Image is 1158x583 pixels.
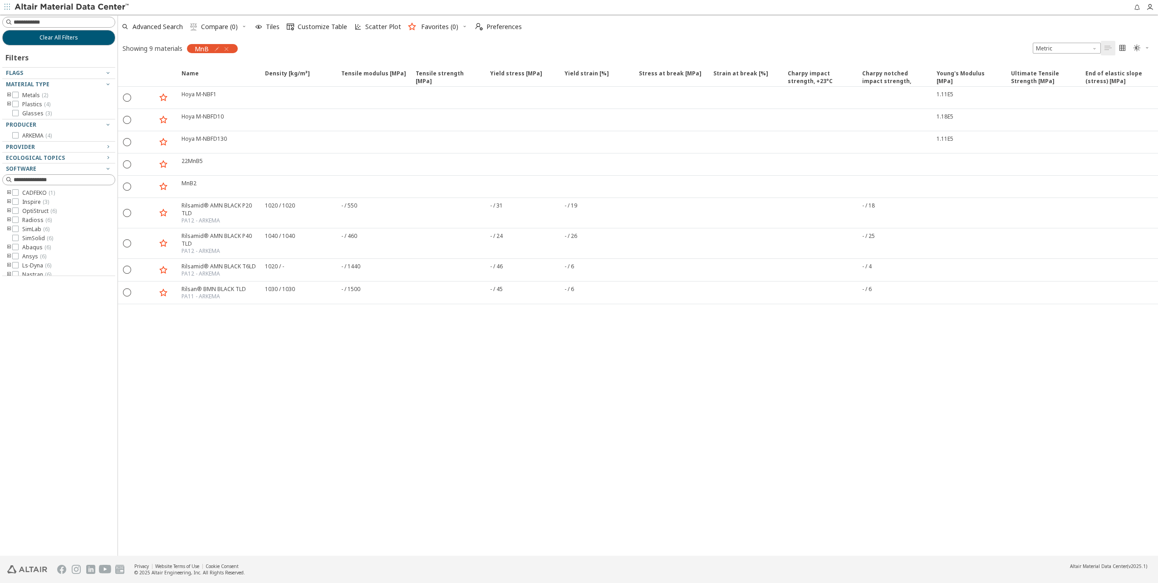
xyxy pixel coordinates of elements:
[1006,69,1080,86] span: Ultimate Tensile Strength [MPa]
[266,24,280,30] span: Tiles
[6,69,23,77] span: Flags
[6,143,35,151] span: Provider
[156,286,171,300] button: Favorite
[182,90,216,98] div: Hoya M-NBF1
[182,202,260,217] div: Rilsamid® AMN BLACK P20 TLD
[6,165,36,173] span: Software
[195,44,209,53] span: MnB
[713,69,768,86] span: Strain at break [%]
[265,232,295,240] div: 1040 / 1040
[2,30,115,45] button: Clear All Filters
[134,563,149,569] a: Privacy
[862,202,875,209] div: - / 18
[43,225,49,233] span: ( 6 )
[336,69,410,86] span: Tensile modulus [MPa]
[1119,44,1126,52] i: 
[559,69,633,86] span: Yield strain [%]
[2,163,115,174] button: Software
[6,198,12,206] i: toogle group
[45,271,51,278] span: ( 6 )
[176,69,260,86] span: Name
[788,69,853,86] span: Charpy impact strength, +23°C [kJ/m²]
[134,569,245,576] div: © 2025 Altair Engineering, Inc. All Rights Reserved.
[156,90,171,105] button: Favorite
[182,247,260,255] div: PA12 - ARKEMA
[265,285,295,293] div: 1030 / 1030
[6,80,49,88] span: Material Type
[490,285,503,293] div: - / 45
[6,121,36,128] span: Producer
[341,69,406,86] span: Tensile modulus [MPa]
[22,235,53,242] span: SimSolid
[1130,41,1153,55] button: Theme
[182,232,260,247] div: Rilsamid® AMN BLACK P40 TLD
[931,69,1006,86] span: Young's Modulus [MPa]
[22,226,49,233] span: SimLab
[6,244,12,251] i: toogle group
[260,69,336,86] span: Density [kg/m³]
[633,69,708,86] span: Stress at break [MPa]
[421,24,458,30] span: Favorites (0)
[410,69,485,86] span: Tensile strength [MPa]
[490,232,503,240] div: - / 24
[341,202,357,209] div: - / 550
[1104,44,1112,52] i: 
[156,263,171,277] button: Favorite
[1070,563,1147,569] div: (v2025.1)
[156,69,176,86] span: Favorite
[22,244,51,251] span: Abaqus
[564,69,609,86] span: Yield strain [%]
[40,252,46,260] span: ( 6 )
[206,563,239,569] a: Cookie Consent
[1011,69,1076,86] span: Ultimate Tensile Strength [MPa]
[123,44,182,53] div: Showing 9 materials
[22,217,52,224] span: Radioss
[136,69,156,86] span: Expand
[6,208,12,215] i: toogle group
[6,101,12,108] i: toogle group
[6,92,12,99] i: toogle group
[182,69,199,86] span: Name
[182,157,203,165] div: 22MnB5
[22,110,52,117] span: Glasses
[22,101,50,108] span: Plastics
[45,262,51,269] span: ( 6 )
[6,253,12,260] i: toogle group
[564,262,574,270] div: - / 6
[341,285,360,293] div: - / 1500
[2,68,115,79] button: Flags
[862,69,927,86] span: Charpy notched impact strength, +23°C [kJ/m²]
[1101,41,1115,55] button: Table View
[486,24,522,30] span: Preferences
[639,69,702,86] span: Stress at break [MPa]
[2,153,115,163] button: Ecological Topics
[1115,41,1130,55] button: Tile View
[156,113,171,127] button: Favorite
[156,179,171,194] button: Favorite
[156,157,171,172] button: Favorite
[1070,563,1127,569] span: Altair Material Data Center
[708,69,782,86] span: Strain at break [%]
[490,262,503,270] div: - / 46
[564,202,577,209] div: - / 19
[341,232,357,240] div: - / 460
[22,253,46,260] span: Ansys
[6,217,12,224] i: toogle group
[42,91,48,99] span: ( 2 )
[2,119,115,130] button: Producer
[44,100,50,108] span: ( 4 )
[341,262,360,270] div: - / 1440
[182,135,227,143] div: Hoya M-NBFD130
[1033,43,1101,54] div: Unit System
[45,216,52,224] span: ( 6 )
[1085,69,1151,86] span: End of elastic slope (stress) [MPa]
[132,24,183,30] span: Advanced Search
[156,236,171,251] button: Favorite
[155,563,199,569] a: Website Terms of Use
[182,270,256,277] div: PA12 - ARKEMA
[416,69,481,86] span: Tensile strength [MPa]
[2,45,33,67] div: Filters
[265,262,284,270] div: 1020 / -
[201,24,238,30] span: Compare (0)
[490,69,542,86] span: Yield stress [MPa]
